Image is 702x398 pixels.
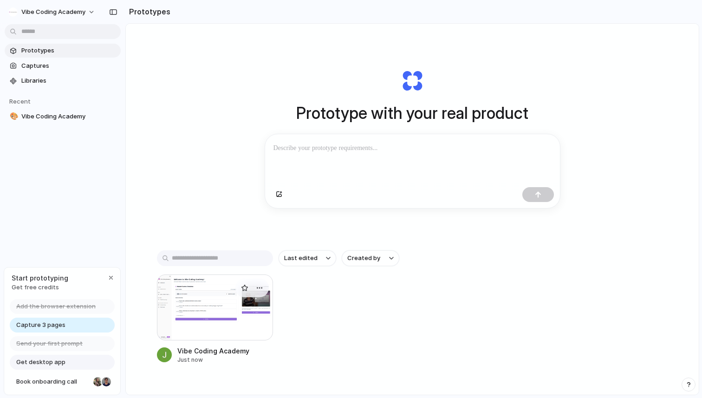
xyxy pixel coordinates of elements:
[5,74,121,88] a: Libraries
[16,358,65,367] span: Get desktop app
[279,250,336,266] button: Last edited
[16,320,65,330] span: Capture 3 pages
[16,339,83,348] span: Send your first prompt
[12,283,68,292] span: Get free credits
[5,59,121,73] a: Captures
[10,111,16,122] div: 🎨
[125,6,170,17] h2: Prototypes
[21,46,117,55] span: Prototypes
[10,355,115,370] a: Get desktop app
[5,110,121,124] a: 🎨Vibe Coding Academy
[10,374,115,389] a: Book onboarding call
[16,302,96,311] span: Add the browser extension
[347,254,380,263] span: Created by
[21,7,85,17] span: Vibe Coding Academy
[21,76,117,85] span: Libraries
[21,61,117,71] span: Captures
[342,250,399,266] button: Created by
[12,273,68,283] span: Start prototyping
[5,44,121,58] a: Prototypes
[296,101,528,125] h1: Prototype with your real product
[8,112,18,121] button: 🎨
[177,356,249,364] div: Just now
[16,377,90,386] span: Book onboarding call
[177,346,249,356] div: Vibe Coding Academy
[101,376,112,387] div: Christian Iacullo
[284,254,318,263] span: Last edited
[9,98,31,105] span: Recent
[92,376,104,387] div: Nicole Kubica
[5,5,100,20] button: Vibe Coding Academy
[21,112,117,121] span: Vibe Coding Academy
[157,274,273,364] a: Vibe Coding AcademyVibe Coding AcademyJust now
